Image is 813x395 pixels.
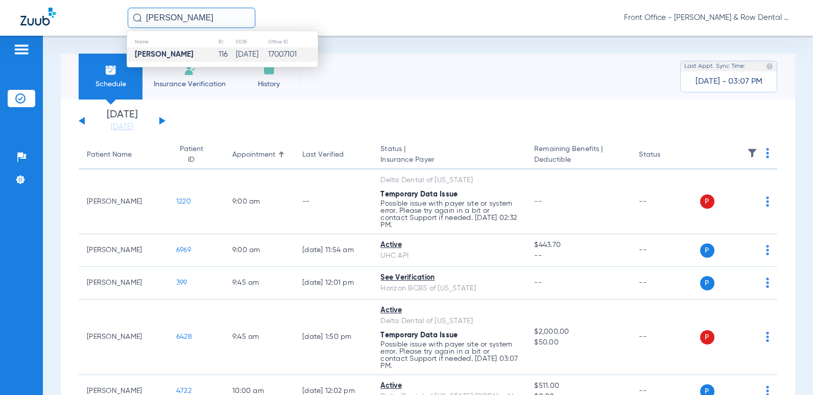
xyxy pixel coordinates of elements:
[128,8,255,28] input: Search for patients
[534,198,542,205] span: --
[747,148,757,158] img: filter.svg
[372,141,526,169] th: Status |
[235,47,268,62] td: [DATE]
[184,64,196,76] img: Manual Insurance Verification
[20,8,56,26] img: Zuub Logo
[380,191,458,198] span: Temporary Data Issue
[766,148,769,158] img: group-dot-blue.svg
[700,194,714,209] span: P
[176,387,192,394] span: 4722
[150,79,229,89] span: Insurance Verification
[762,346,813,395] iframe: Chat Widget
[534,327,623,337] span: $2,000.00
[176,246,191,254] span: 6969
[13,43,30,56] img: hamburger-icon
[268,36,318,47] th: Office ID
[294,267,372,300] td: [DATE] 12:01 PM
[534,240,623,251] span: $443.70
[218,36,235,47] th: ID
[245,79,293,89] span: History
[700,330,714,344] span: P
[380,341,518,369] p: Possible issue with payer site or system error. Please try again in a bit or contact Support if n...
[380,273,518,283] div: See Verification
[79,169,168,234] td: [PERSON_NAME]
[766,196,769,207] img: group-dot-blue.svg
[105,64,117,76] img: Schedule
[224,300,294,375] td: 9:45 AM
[87,150,132,160] div: Patient Name
[766,63,773,70] img: last sync help info
[380,305,518,316] div: Active
[294,169,372,234] td: --
[766,332,769,342] img: group-dot-blue.svg
[766,245,769,255] img: group-dot-blue.svg
[534,381,623,391] span: $511.00
[135,51,194,58] strong: [PERSON_NAME]
[631,267,700,300] td: --
[380,155,518,165] span: Insurance Payer
[218,47,235,62] td: 116
[176,198,191,205] span: 1220
[176,144,216,165] div: Patient ID
[302,150,344,160] div: Last Verified
[232,150,275,160] div: Appointment
[380,332,458,339] span: Temporary Data Issue
[624,13,793,23] span: Front Office - [PERSON_NAME] & Row Dental Group
[526,141,631,169] th: Remaining Benefits |
[294,300,372,375] td: [DATE] 1:50 PM
[684,61,746,71] span: Last Appt. Sync Time:
[534,155,623,165] span: Deductible
[263,64,275,76] img: History
[380,283,518,294] div: Horizon BCBS of [US_STATE]
[127,36,218,47] th: Name
[224,234,294,267] td: 9:00 AM
[79,267,168,300] td: [PERSON_NAME]
[700,276,714,290] span: P
[766,278,769,288] img: group-dot-blue.svg
[235,36,268,47] th: DOB
[700,243,714,258] span: P
[224,267,294,300] td: 9:45 AM
[631,169,700,234] td: --
[534,251,623,261] span: --
[176,144,207,165] div: Patient ID
[87,150,160,160] div: Patient Name
[631,300,700,375] td: --
[380,240,518,251] div: Active
[294,234,372,267] td: [DATE] 11:54 AM
[631,234,700,267] td: --
[696,77,762,87] span: [DATE] - 03:07 PM
[380,251,518,261] div: UHC API
[224,169,294,234] td: 9:00 AM
[79,300,168,375] td: [PERSON_NAME]
[380,316,518,327] div: Delta Dental of [US_STATE]
[86,79,135,89] span: Schedule
[133,13,142,22] img: Search Icon
[91,122,153,132] a: [DATE]
[91,110,153,132] li: [DATE]
[176,333,192,340] span: 6428
[302,150,364,160] div: Last Verified
[232,150,286,160] div: Appointment
[534,337,623,348] span: $50.00
[79,234,168,267] td: [PERSON_NAME]
[380,200,518,229] p: Possible issue with payer site or system error. Please try again in a bit or contact Support if n...
[380,381,518,391] div: Active
[176,279,187,286] span: 399
[380,175,518,186] div: Delta Dental of [US_STATE]
[268,47,318,62] td: 17007101
[534,279,542,286] span: --
[631,141,700,169] th: Status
